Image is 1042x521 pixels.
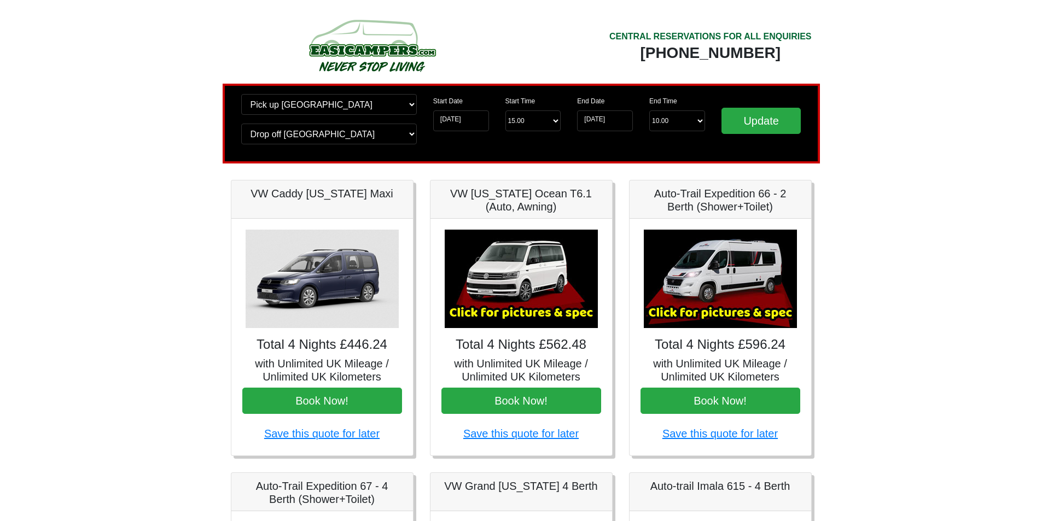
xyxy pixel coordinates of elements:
[445,230,598,328] img: VW California Ocean T6.1 (Auto, Awning)
[644,230,797,328] img: Auto-Trail Expedition 66 - 2 Berth (Shower+Toilet)
[463,428,579,440] a: Save this quote for later
[641,479,800,493] h5: Auto-trail Imala 615 - 4 Berth
[264,428,380,440] a: Save this quote for later
[609,43,812,63] div: [PHONE_NUMBER]
[441,337,601,353] h4: Total 4 Nights £562.48
[441,388,601,414] button: Book Now!
[721,108,801,134] input: Update
[577,96,604,106] label: End Date
[641,337,800,353] h4: Total 4 Nights £596.24
[242,337,402,353] h4: Total 4 Nights £446.24
[268,15,476,75] img: campers-checkout-logo.png
[433,110,489,131] input: Start Date
[242,357,402,383] h5: with Unlimited UK Mileage / Unlimited UK Kilometers
[441,357,601,383] h5: with Unlimited UK Mileage / Unlimited UK Kilometers
[242,187,402,200] h5: VW Caddy [US_STATE] Maxi
[662,428,778,440] a: Save this quote for later
[641,357,800,383] h5: with Unlimited UK Mileage / Unlimited UK Kilometers
[242,388,402,414] button: Book Now!
[649,96,677,106] label: End Time
[441,187,601,213] h5: VW [US_STATE] Ocean T6.1 (Auto, Awning)
[246,230,399,328] img: VW Caddy California Maxi
[433,96,463,106] label: Start Date
[641,187,800,213] h5: Auto-Trail Expedition 66 - 2 Berth (Shower+Toilet)
[441,479,601,493] h5: VW Grand [US_STATE] 4 Berth
[505,96,535,106] label: Start Time
[577,110,633,131] input: Return Date
[641,388,800,414] button: Book Now!
[609,30,812,43] div: CENTRAL RESERVATIONS FOR ALL ENQUIRIES
[242,479,402,506] h5: Auto-Trail Expedition 67 - 4 Berth (Shower+Toilet)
